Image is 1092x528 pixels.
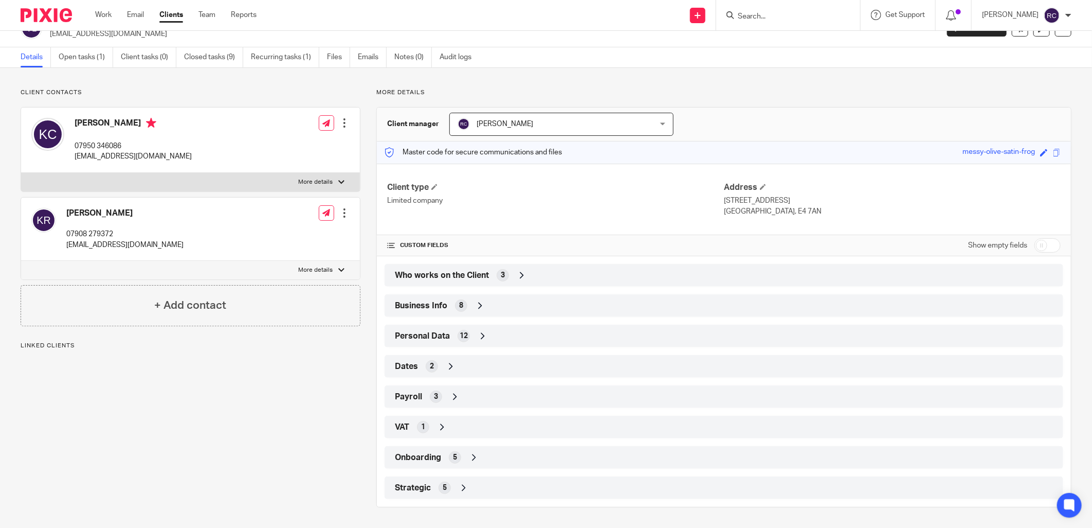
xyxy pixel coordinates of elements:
[299,266,333,274] p: More details
[21,47,51,67] a: Details
[501,270,505,280] span: 3
[387,119,439,129] h3: Client manager
[982,10,1039,20] p: [PERSON_NAME]
[31,208,56,233] img: svg%3E
[962,147,1035,159] div: messy-olive-satin-frog
[327,47,350,67] a: Files
[395,483,431,494] span: Strategic
[385,147,562,157] p: Master code for secure communications and files
[885,11,925,19] span: Get Support
[440,47,479,67] a: Audit logs
[21,342,360,350] p: Linked clients
[21,89,360,97] p: Client contacts
[387,241,724,250] h4: CUSTOM FIELDS
[154,297,226,313] h4: + Add contact
[443,483,447,493] span: 5
[458,118,470,130] img: svg%3E
[31,118,64,151] img: svg%3E
[459,301,463,311] span: 8
[395,392,422,402] span: Payroll
[453,452,457,463] span: 5
[376,89,1071,97] p: More details
[66,229,184,239] p: 07908 279372
[387,196,724,206] p: Limited company
[59,47,113,67] a: Open tasks (1)
[477,120,533,128] span: [PERSON_NAME]
[395,361,418,372] span: Dates
[434,392,438,402] span: 3
[121,47,176,67] a: Client tasks (0)
[21,8,72,22] img: Pixie
[358,47,387,67] a: Emails
[198,10,215,20] a: Team
[724,196,1061,206] p: [STREET_ADDRESS]
[394,47,432,67] a: Notes (0)
[184,47,243,67] a: Closed tasks (9)
[724,206,1061,217] p: [GEOGRAPHIC_DATA], E4 7AN
[127,10,144,20] a: Email
[66,240,184,250] p: [EMAIL_ADDRESS][DOMAIN_NAME]
[146,118,156,128] i: Primary
[251,47,319,67] a: Recurring tasks (1)
[387,182,724,193] h4: Client type
[231,10,257,20] a: Reports
[395,452,441,463] span: Onboarding
[421,422,425,432] span: 1
[75,151,192,162] p: [EMAIL_ADDRESS][DOMAIN_NAME]
[395,270,489,281] span: Who works on the Client
[724,182,1061,193] h4: Address
[1044,7,1060,24] img: svg%3E
[460,331,468,341] span: 12
[395,301,447,311] span: Business Info
[299,178,333,186] p: More details
[430,361,434,372] span: 2
[395,331,450,342] span: Personal Data
[395,422,409,433] span: VAT
[66,208,184,219] h4: [PERSON_NAME]
[75,118,192,131] h4: [PERSON_NAME]
[95,10,112,20] a: Work
[159,10,183,20] a: Clients
[737,12,829,22] input: Search
[50,29,932,39] p: [EMAIL_ADDRESS][DOMAIN_NAME]
[75,141,192,151] p: 07950 346086
[968,240,1027,251] label: Show empty fields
